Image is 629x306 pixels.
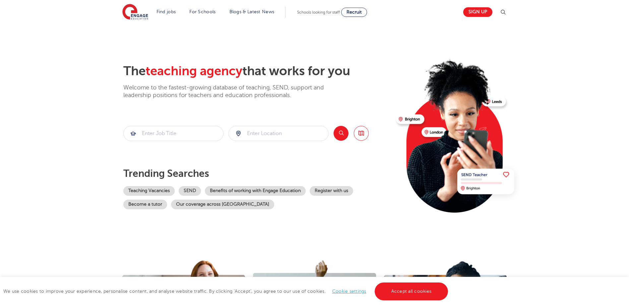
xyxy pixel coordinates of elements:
span: Schools looking for staff [297,10,340,15]
a: Become a tutor [123,200,167,209]
div: Submit [123,126,223,141]
div: Submit [228,126,329,141]
a: Blogs & Latest News [229,9,275,14]
span: Recruit [346,10,362,15]
a: Cookie settings [332,289,366,294]
a: Our coverage across [GEOGRAPHIC_DATA] [171,200,274,209]
a: Sign up [463,7,492,17]
a: Teaching Vacancies [123,186,175,196]
a: For Schools [189,9,216,14]
button: Search [334,126,348,141]
img: Engage Education [122,4,148,21]
a: Benefits of working with Engage Education [205,186,306,196]
a: Find jobs [157,9,176,14]
p: Welcome to the fastest-growing database of teaching, SEND, support and leadership positions for t... [123,84,342,99]
span: We use cookies to improve your experience, personalise content, and analyse website traffic. By c... [3,289,450,294]
a: Register with us [310,186,353,196]
input: Submit [229,126,328,141]
a: Recruit [341,8,367,17]
a: SEND [179,186,201,196]
p: Trending searches [123,168,391,179]
input: Submit [124,126,223,141]
h2: The that works for you [123,64,391,79]
span: teaching agency [146,64,242,78]
a: Accept all cookies [375,282,448,300]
